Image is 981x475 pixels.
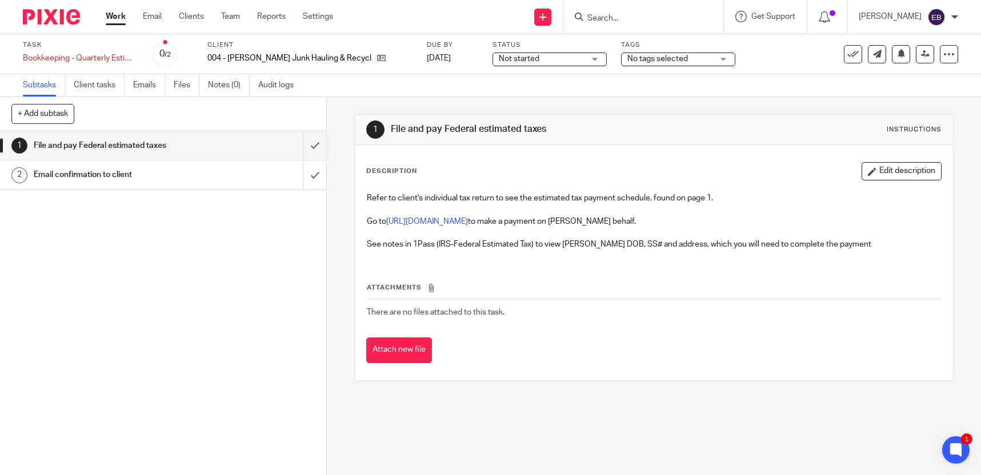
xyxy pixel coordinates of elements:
[11,138,27,154] div: 1
[11,167,27,183] div: 2
[174,74,199,96] a: Files
[367,308,504,316] span: There are no files attached to this task.
[258,74,302,96] a: Audit logs
[391,123,679,135] h1: File and pay Federal estimated taxes
[499,55,539,63] span: Not started
[165,51,171,58] small: /2
[751,13,795,21] span: Get Support
[586,14,689,24] input: Search
[627,55,688,63] span: No tags selected
[133,74,165,96] a: Emails
[207,41,413,50] label: Client
[367,284,422,291] span: Attachments
[859,11,922,22] p: [PERSON_NAME]
[303,11,333,22] a: Settings
[961,433,972,445] div: 1
[366,167,417,176] p: Description
[208,74,250,96] a: Notes (0)
[367,239,941,250] p: See notes in 1Pass (IRS-Federal Estimated Tax) to view [PERSON_NAME] DOB, SS# and address, which ...
[159,47,171,61] div: 0
[367,216,941,227] p: Go to to make a payment on [PERSON_NAME] behalf.
[23,9,80,25] img: Pixie
[367,192,941,204] p: Refer to client's individual tax return to see the estimated tax payment schedule, found on page 1.
[492,41,607,50] label: Status
[74,74,125,96] a: Client tasks
[34,166,206,183] h1: Email confirmation to client
[427,41,478,50] label: Due by
[366,120,385,139] div: 1
[862,162,942,180] button: Edit description
[34,137,206,154] h1: File and pay Federal estimated taxes
[106,11,126,22] a: Work
[179,11,204,22] a: Clients
[366,337,432,363] button: Attach new file
[927,8,946,26] img: svg%3E
[207,53,371,64] p: 004 - [PERSON_NAME] Junk Hauling & Recycling LLC
[23,74,65,96] a: Subtasks
[23,41,137,50] label: Task
[427,54,451,62] span: [DATE]
[143,11,162,22] a: Email
[386,218,468,226] a: [URL][DOMAIN_NAME]
[257,11,286,22] a: Reports
[23,53,137,64] div: Bookkeeping - Quarterly Estimated taxes
[221,11,240,22] a: Team
[887,125,942,134] div: Instructions
[11,104,74,123] button: + Add subtask
[621,41,735,50] label: Tags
